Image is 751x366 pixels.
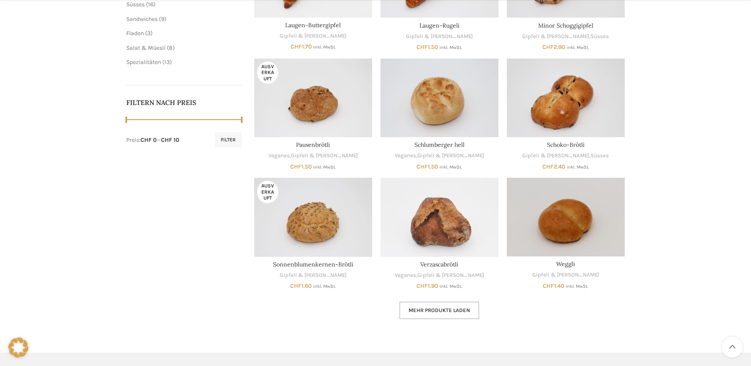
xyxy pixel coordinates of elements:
bdi: 1.50 [416,44,438,51]
bdi: 1.50 [416,163,438,170]
a: Süsses [590,152,609,160]
a: Veganes [395,152,416,160]
span: 16 [148,1,153,8]
button: Filter [215,132,242,147]
a: Schoko-Brötli [507,59,625,137]
a: Süsses [126,1,145,8]
a: Fladen [126,30,144,37]
bdi: 2.90 [542,44,565,51]
small: inkl. MwSt. [566,284,588,289]
a: Gipfeli & [PERSON_NAME] [532,271,599,279]
a: Süsses [590,33,609,41]
a: Gipfeli & [PERSON_NAME] [291,152,358,160]
span: CHF [542,163,554,170]
a: Salat & Müesli [126,44,166,51]
a: Sandwiches [126,15,158,23]
span: CHF 10 [161,136,179,143]
a: Minor Schoggigipfel [538,22,593,29]
div: , [254,152,372,160]
a: Gipfeli & [PERSON_NAME] [522,152,589,160]
span: 13 [164,59,170,66]
span: Ausverkauft [257,181,278,203]
small: inkl. MwSt. [567,45,589,50]
span: Mehr Produkte laden [409,307,470,314]
span: CHF [416,282,428,289]
small: inkl. MwSt. [439,284,462,289]
a: Weggli [556,260,575,268]
a: Veganes [395,271,416,279]
a: Weggli [507,178,625,256]
small: inkl. MwSt. [439,45,462,50]
a: Laugen-Rugeli [419,22,460,29]
a: Gipfeli & [PERSON_NAME] [417,271,484,279]
a: Mehr Produkte laden [399,302,479,319]
span: CHF [542,44,554,51]
span: CHF [416,163,428,170]
bdi: 1.40 [543,282,565,289]
a: Pausenbrötli [296,141,330,148]
small: inkl. MwSt. [313,44,336,50]
a: Scroll to top button [722,337,743,358]
bdi: 1.60 [290,282,312,289]
a: Sonnenblumenkernen-Brötli [273,261,353,268]
span: 9 [161,15,164,23]
div: , [381,271,498,279]
span: CHF 0 [140,136,157,143]
small: inkl. MwSt. [313,284,336,289]
a: Schlumberger hell [414,141,465,148]
div: , [381,152,498,160]
span: CHF [290,282,301,289]
a: Gipfeli & [PERSON_NAME] [280,271,347,279]
a: Pausenbrötli [254,59,372,137]
a: Gipfeli & [PERSON_NAME] [280,32,347,40]
a: Spezialitäten [126,59,161,66]
div: , [507,33,625,41]
span: CHF [543,282,554,289]
bdi: 1.90 [416,282,438,289]
div: , [507,152,625,160]
h5: Filtern nach Preis [126,98,242,107]
bdi: 1.70 [291,43,312,50]
a: Schoko-Brötli [547,141,585,148]
span: CHF [291,43,302,50]
small: inkl. MwSt. [439,164,462,170]
bdi: 2.40 [542,163,565,170]
a: Gipfeli & [PERSON_NAME] [522,33,589,41]
span: CHF [416,44,428,51]
small: inkl. MwSt. [313,164,336,170]
a: Verzascabrötli [381,178,498,256]
a: Verzascabrötli [420,261,458,268]
a: Gipfeli & [PERSON_NAME] [406,33,473,41]
a: Veganes [268,152,290,160]
span: CHF [290,163,301,170]
a: Sonnenblumenkernen-Brötli [254,178,372,256]
small: inkl. MwSt. [567,164,589,170]
div: Preis: — [126,136,179,144]
span: 3 [147,30,151,37]
bdi: 1.50 [290,163,312,170]
a: Gipfeli & [PERSON_NAME] [417,152,484,160]
a: Laugen-Buttergipfel [285,21,341,29]
span: 8 [169,44,173,51]
span: Ausverkauft [257,61,278,84]
a: Schlumberger hell [381,59,498,137]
